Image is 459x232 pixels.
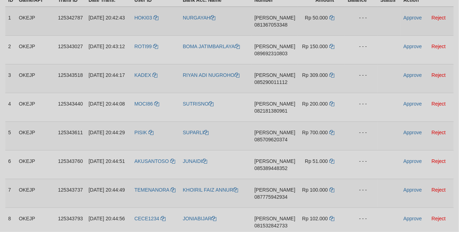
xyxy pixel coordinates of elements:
[134,101,159,107] a: MOCI86
[16,121,55,150] td: OKEJP
[302,101,328,107] span: Rp 200.000
[5,64,16,93] td: 3
[16,7,55,36] td: OKEJP
[345,150,378,179] td: - - -
[345,93,378,121] td: - - -
[345,121,378,150] td: - - -
[88,72,125,78] span: [DATE] 20:44:17
[5,7,16,36] td: 1
[254,216,295,221] span: [PERSON_NAME]
[254,130,295,135] span: [PERSON_NAME]
[183,72,239,78] a: RIYAN ADI NUGROHO
[329,44,334,49] a: Copy 150000 to clipboard
[432,216,446,221] a: Reject
[134,44,158,49] a: ROTI99
[183,101,214,107] a: SUTRISNO
[134,187,175,193] a: TEMENANORA
[134,158,175,164] a: AKUSANTOSO
[432,72,446,78] a: Reject
[302,44,328,49] span: Rp 150.000
[58,216,83,221] span: 125343793
[183,216,217,221] a: JONIABIJAR
[254,194,287,200] span: Copy 087775942934 to clipboard
[134,72,151,78] span: KADEX
[404,44,422,49] a: Approve
[404,187,422,193] a: Approve
[88,44,125,49] span: [DATE] 20:43:12
[134,216,166,221] a: CECE1234
[254,22,287,28] span: Copy 081367053348 to clipboard
[183,15,215,21] a: NURGAYAH
[5,35,16,64] td: 2
[404,15,422,21] a: Approve
[58,15,83,21] span: 125342787
[58,72,83,78] span: 125343518
[16,64,55,93] td: OKEJP
[5,179,16,208] td: 7
[134,158,169,164] span: AKUSANTOSO
[16,179,55,208] td: OKEJP
[302,216,328,221] span: Rp 102.000
[183,130,209,135] a: SUPARLI
[88,15,125,21] span: [DATE] 20:42:43
[58,101,83,107] span: 125343440
[404,72,422,78] a: Approve
[5,93,16,121] td: 4
[88,187,125,193] span: [DATE] 20:44:49
[404,101,422,107] a: Approve
[254,165,287,171] span: Copy 085389448352 to clipboard
[88,158,125,164] span: [DATE] 20:44:51
[345,179,378,208] td: - - -
[88,101,125,107] span: [DATE] 20:44:08
[329,216,334,221] a: Copy 102000 to clipboard
[432,187,446,193] a: Reject
[254,187,295,193] span: [PERSON_NAME]
[183,187,238,193] a: KHOIRIL FAIZ ANNUR
[254,44,295,49] span: [PERSON_NAME]
[254,101,295,107] span: [PERSON_NAME]
[329,15,334,21] a: Copy 50000 to clipboard
[183,158,207,164] a: JUNAIDI
[302,72,328,78] span: Rp 309.000
[345,35,378,64] td: - - -
[88,130,125,135] span: [DATE] 20:44:29
[183,44,240,49] a: BOMA JATIMBARLAYA
[404,130,422,135] a: Approve
[58,158,83,164] span: 125343760
[305,158,328,164] span: Rp 51.000
[254,51,287,56] span: Copy 089692310803 to clipboard
[345,64,378,93] td: - - -
[329,158,334,164] a: Copy 51000 to clipboard
[16,93,55,121] td: OKEJP
[305,15,328,21] span: Rp 50.000
[254,72,295,78] span: [PERSON_NAME]
[254,223,287,228] span: Copy 081532842733 to clipboard
[254,15,295,21] span: [PERSON_NAME]
[329,130,334,135] a: Copy 700000 to clipboard
[134,44,152,49] span: ROTI99
[404,158,422,164] a: Approve
[58,130,83,135] span: 125343611
[432,158,446,164] a: Reject
[134,101,153,107] span: MOCI86
[404,216,422,221] a: Approve
[134,15,158,21] a: HOKI03
[254,108,287,114] span: Copy 082181380961 to clipboard
[134,187,169,193] span: TEMENANORA
[134,130,147,135] span: PISIK
[432,130,446,135] a: Reject
[329,187,334,193] a: Copy 100000 to clipboard
[134,15,152,21] span: HOKI03
[88,216,125,221] span: [DATE] 20:44:56
[58,187,83,193] span: 125343737
[16,150,55,179] td: OKEJP
[134,72,157,78] a: KADEX
[432,15,446,21] a: Reject
[432,44,446,49] a: Reject
[134,216,159,221] span: CECE1234
[5,121,16,150] td: 5
[345,7,378,36] td: - - -
[254,158,295,164] span: [PERSON_NAME]
[302,187,328,193] span: Rp 100.000
[16,35,55,64] td: OKEJP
